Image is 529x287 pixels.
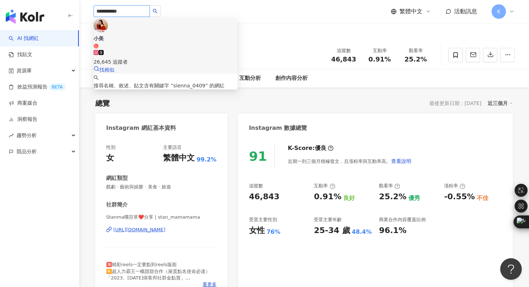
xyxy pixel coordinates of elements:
[106,144,116,151] div: 性別
[330,47,357,54] div: 追蹤數
[163,144,182,151] div: 主要語言
[315,144,326,152] div: 優良
[113,227,166,233] div: [URL][DOMAIN_NAME]
[288,154,412,168] div: 近期一到三個月積極發文，且漲粉率與互動率高。
[314,225,350,236] div: 25-34 歲
[404,56,427,63] span: 25.2%
[99,67,114,73] span: 找相似
[249,149,267,164] div: 91
[163,152,195,164] div: 繁體中文
[488,99,513,108] div: 近三個月
[153,9,158,14] span: search
[106,227,217,233] a: [URL][DOMAIN_NAME]
[391,158,411,164] span: 查看說明
[106,174,128,182] div: 網紅類型
[402,47,429,54] div: 觀看率
[106,152,114,164] div: 女
[267,228,280,236] div: 76%
[106,184,217,190] span: 戲劇 · 藝術與娛樂 · 美食 · 旅遊
[106,214,217,220] span: Stanma嚐百草❤️分享 | stan_mamamama
[429,100,481,106] div: 最後更新日期：[DATE]
[399,8,422,15] span: 繁體中文
[94,67,114,73] a: 找相似
[314,217,342,223] div: 受眾主要年齡
[444,191,475,202] div: -0.55%
[500,258,522,280] iframe: Help Scout Beacon - Open
[173,83,205,88] span: sienna_0409
[106,201,128,209] div: 社群簡介
[94,58,238,66] div: 26,645 追蹤者
[17,63,32,79] span: 資源庫
[94,82,238,90] div: 搜尋名稱、敘述、貼文含有關鍵字 “ ” 的網紅
[196,156,217,164] span: 99.2%
[343,194,355,202] div: 良好
[366,47,393,54] div: 互動率
[314,183,335,189] div: 互動率
[9,83,65,91] a: 效益預測報告BETA
[379,191,406,202] div: 25.2%
[9,35,39,42] a: searchAI 找網紅
[454,8,477,15] span: 活動訊息
[379,217,426,223] div: 商業合作內容覆蓋比例
[17,143,37,160] span: 競品分析
[444,183,465,189] div: 漲粉率
[95,98,110,108] div: 總覽
[288,144,334,152] div: K-Score :
[94,18,108,33] img: KOL Avatar
[369,56,391,63] span: 0.91%
[239,74,261,83] div: 互動分析
[408,194,420,202] div: 優秀
[331,55,356,63] span: 46,843
[6,9,44,24] img: logo
[275,74,308,83] div: 創作內容分析
[249,225,265,236] div: 女性
[497,8,500,15] span: K
[379,225,406,236] div: 96.1%
[94,75,99,80] span: search
[352,228,372,236] div: 48.4%
[249,191,280,202] div: 46,843
[9,51,32,58] a: 找貼文
[9,133,14,138] span: rise
[17,127,37,143] span: 趨勢分析
[9,116,37,123] a: 洞察報告
[379,183,400,189] div: 觀看率
[249,183,263,189] div: 追蹤數
[249,217,277,223] div: 受眾主要性別
[391,154,412,168] button: 查看說明
[94,35,238,42] div: 小美
[9,100,37,107] a: 商案媒合
[106,124,176,132] div: Instagram 網紅基本資料
[477,194,488,202] div: 不佳
[314,191,341,202] div: 0.91%
[249,124,307,132] div: Instagram 數據總覽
